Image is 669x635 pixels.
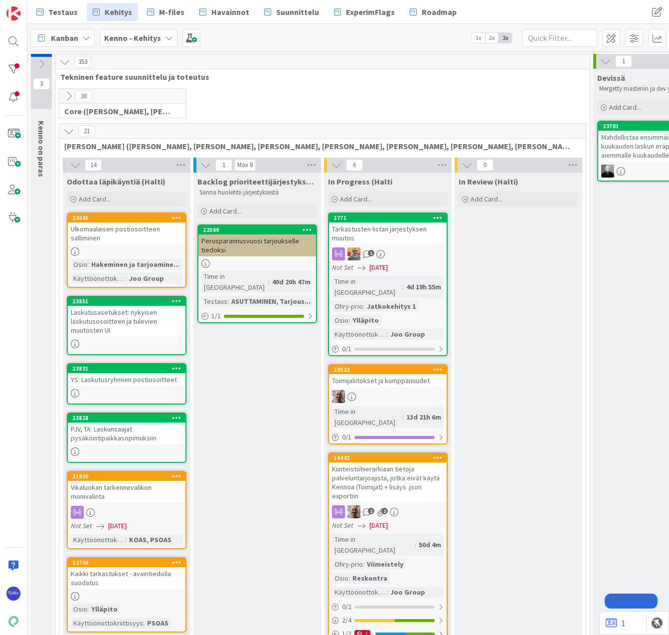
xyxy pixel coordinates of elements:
[332,301,363,312] div: Ohry-prio
[68,364,185,373] div: 23831
[68,306,185,337] div: Laskutusasetukset: nykyisen laskutusosoitteen ja tulevien muutosten UI
[68,373,185,386] div: YS: Laskutusryhmien postiosoitteet
[68,414,185,444] div: 23828PJV, TA: Laskunsaajat pysäköintipaikkasopimuksiin
[71,604,87,615] div: Osio
[67,177,166,187] span: Odottaa läpikäyntiä (Halti)
[402,281,404,292] span: :
[201,271,268,293] div: Time in [GEOGRAPHIC_DATA]
[209,207,241,215] span: Add Card...
[329,374,447,387] div: Toimijaliitokset ja kumppanuudet
[332,587,386,598] div: Käyttöönottokriittisyys
[477,159,494,171] span: 0
[386,587,388,598] span: :
[125,534,127,545] span: :
[329,365,447,374] div: 23522
[485,33,499,43] span: 2x
[342,615,351,626] span: 2 / 4
[68,213,185,222] div: 23045
[211,311,221,321] span: 1 / 1
[68,481,185,503] div: Vikaluokan tarkennevalikon monivalinta
[198,225,316,256] div: 22569Perusparannusvuosi tarjoukselle tiedoksi
[71,534,125,545] div: Käyttöönottokriittisyys
[329,505,447,518] div: VH
[36,121,46,177] span: Kenno on paras
[388,587,428,598] div: Joo Group
[68,558,185,567] div: 22700
[85,159,102,171] span: 14
[522,29,597,47] input: Quick Filter...
[72,365,185,372] div: 23831
[332,573,348,584] div: Osio
[328,3,401,21] a: ExperimFlags
[332,263,353,272] i: Not Set
[74,56,91,68] span: 353
[68,297,185,306] div: 23851
[201,296,227,307] div: Testaus
[615,55,632,67] span: 1
[332,276,402,298] div: Time in [GEOGRAPHIC_DATA]
[125,273,127,284] span: :
[68,222,185,244] div: Ulkomaalaisen postiosoitteen salliminen
[369,520,388,531] span: [DATE]
[268,276,270,287] span: :
[198,310,316,322] div: 1/1
[68,567,185,589] div: Kaikki tarkastukset - avaintiedolla suodatus
[71,618,143,629] div: Käyttöönottokriittisyys
[64,141,573,151] span: Halti (Sebastian, VilleH, Riikka, Antti, MikkoV, PetriH, PetriM)
[332,521,353,530] i: Not Set
[237,163,253,168] div: Max 8
[68,364,185,386] div: 23831YS: Laskutusryhmien postiosoitteet
[6,615,20,629] img: avatar
[71,273,125,284] div: Käyttöönottokriittisyys
[350,315,381,326] div: Ylläpito
[329,614,447,627] div: 2/4
[258,3,325,21] a: Suunnittelu
[89,259,182,270] div: Hakeminen ja tarjoamine...
[404,3,463,21] a: Roadmap
[108,521,127,531] span: [DATE]
[340,195,372,204] span: Add Card...
[68,472,185,481] div: 21930
[332,406,402,428] div: Time in [GEOGRAPHIC_DATA]
[60,72,577,82] span: Tekninen feature suunnittelu ja toteutus
[601,165,614,178] img: MV
[276,6,319,18] span: Suunnittelu
[606,617,625,629] a: 1
[364,301,418,312] div: Jatkokehitys 1
[329,213,447,222] div: 2771
[329,365,447,387] div: 23522Toimijaliitokset ja kumppanuudet
[51,32,78,44] span: Kanban
[369,262,388,273] span: [DATE]
[332,329,386,340] div: Käyttöönottokriittisyys
[87,604,89,615] span: :
[199,189,315,197] p: Sanna huolehtii järjestyksestä
[68,423,185,444] div: PJV, TA: Laskunsaajat pysäköintipaikkasopimuksiin
[78,125,95,137] span: 21
[368,250,374,256] span: 1
[471,195,502,204] span: Add Card...
[87,3,138,21] a: Kehitys
[347,247,360,260] img: BN
[332,559,363,570] div: Ohry-prio
[348,315,350,326] span: :
[404,412,444,423] div: 13d 21h 6m
[364,559,406,570] div: Viimeistely
[499,33,512,43] span: 3x
[68,472,185,503] div: 21930Vikaluokan tarkennevalikon monivalinta
[6,6,20,20] img: Visit kanbanzone.com
[402,412,404,423] span: :
[229,296,313,307] div: ASUTTAMINEN, Tarjous...
[68,414,185,423] div: 23828
[472,33,485,43] span: 1x
[381,508,388,514] span: 2
[329,462,447,502] div: Kiinteistöhierarkiaan tietoja palveluntarjoajista, jotka eivät käytä Kennoa (Toimijat) + lisäys ....
[197,177,317,187] span: Backlog prioriteettijärjestyksessä (Halti)
[48,6,78,18] span: Testaus
[211,6,249,18] span: Havainnot
[87,259,89,270] span: :
[332,390,345,403] img: VH
[459,177,518,187] span: In Review (Halti)
[75,90,92,102] span: 30
[416,539,444,550] div: 50d 4m
[68,213,185,244] div: 23045Ulkomaalaisen postiosoitteen salliminen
